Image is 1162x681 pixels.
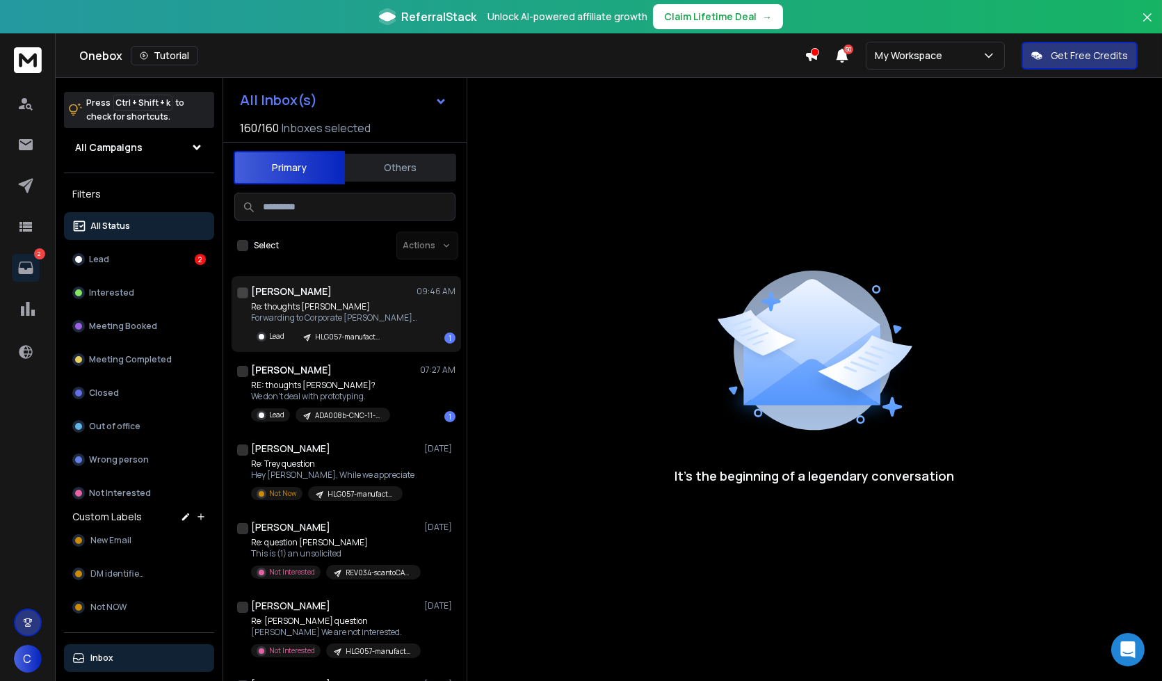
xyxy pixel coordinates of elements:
[251,391,390,402] p: We don't deal with prototyping.
[844,45,853,54] span: 50
[251,380,390,391] p: RE: thoughts [PERSON_NAME]?
[401,8,476,25] span: ReferralStack
[64,560,214,588] button: DM identified
[89,287,134,298] p: Interested
[315,332,382,342] p: HLG057-manufacturing-coldlistrevival
[1022,42,1138,70] button: Get Free Credits
[254,240,279,251] label: Select
[424,443,455,454] p: [DATE]
[234,151,345,184] button: Primary
[420,364,455,376] p: 07:27 AM
[131,46,198,65] button: Tutorial
[90,535,131,546] span: New Email
[762,10,772,24] span: →
[251,548,418,559] p: This is (1) an unsolicited
[251,537,418,548] p: Re: question [PERSON_NAME]
[64,379,214,407] button: Closed
[64,246,214,273] button: Lead2
[34,248,45,259] p: 2
[89,321,157,332] p: Meeting Booked
[89,488,151,499] p: Not Interested
[345,152,456,183] button: Others
[72,510,142,524] h3: Custom Labels
[328,489,394,499] p: HLG057-manufacturing-coldlistrevival
[64,312,214,340] button: Meeting Booked
[346,646,412,657] p: HLG057-manufacturing-coldlistrevival
[346,568,412,578] p: REV034-scantoCADworkflow-aerospaceOEMs-50-500
[269,488,297,499] p: Not Now
[251,599,330,613] h1: [PERSON_NAME]
[79,46,805,65] div: Onebox
[269,567,315,577] p: Not Interested
[64,593,214,621] button: Not NOW
[444,411,455,422] div: 1
[64,479,214,507] button: Not Interested
[251,442,330,456] h1: [PERSON_NAME]
[75,141,143,154] h1: All Campaigns
[417,286,455,297] p: 09:46 AM
[90,221,130,232] p: All Status
[64,212,214,240] button: All Status
[89,421,140,432] p: Out of office
[195,254,206,265] div: 2
[251,285,332,298] h1: [PERSON_NAME]
[14,645,42,673] button: C
[251,627,418,638] p: [PERSON_NAME] We are not interested.
[89,354,172,365] p: Meeting Completed
[64,184,214,204] h3: Filters
[64,134,214,161] button: All Campaigns
[64,446,214,474] button: Wrong person
[90,568,145,579] span: DM identified
[240,120,279,136] span: 160 / 160
[251,458,414,470] p: Re: Trey question
[1111,633,1145,666] div: Open Intercom Messenger
[240,93,317,107] h1: All Inbox(s)
[251,520,330,534] h1: [PERSON_NAME]
[251,363,332,377] h1: [PERSON_NAME]
[1051,49,1128,63] p: Get Free Credits
[875,49,948,63] p: My Workspace
[282,120,371,136] h3: Inboxes selected
[424,522,455,533] p: [DATE]
[89,387,119,399] p: Closed
[251,616,418,627] p: Re: [PERSON_NAME] question
[64,527,214,554] button: New Email
[12,254,40,282] a: 2
[653,4,783,29] button: Claim Lifetime Deal→
[86,96,184,124] p: Press to check for shortcuts.
[90,602,127,613] span: Not NOW
[444,333,455,344] div: 1
[89,254,109,265] p: Lead
[64,412,214,440] button: Out of office
[90,652,113,664] p: Inbox
[64,346,214,374] button: Meeting Completed
[675,466,955,486] p: It’s the beginning of a legendary conversation
[64,279,214,307] button: Interested
[269,331,284,342] p: Lead
[251,312,418,323] p: Forwarding to Corporate [PERSON_NAME] Director Leading Edge
[1138,8,1156,42] button: Close banner
[269,646,315,656] p: Not Interested
[251,470,414,481] p: Hey [PERSON_NAME], While we appreciate
[269,410,284,420] p: Lead
[251,301,418,312] p: Re: thoughts [PERSON_NAME]
[229,86,458,114] button: All Inbox(s)
[64,644,214,672] button: Inbox
[424,600,455,611] p: [DATE]
[89,454,149,465] p: Wrong person
[315,410,382,421] p: ADA008b-CNC-11-50-[GEOGRAPHIC_DATA]-Freedesignreview
[113,95,172,111] span: Ctrl + Shift + k
[487,10,647,24] p: Unlock AI-powered affiliate growth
